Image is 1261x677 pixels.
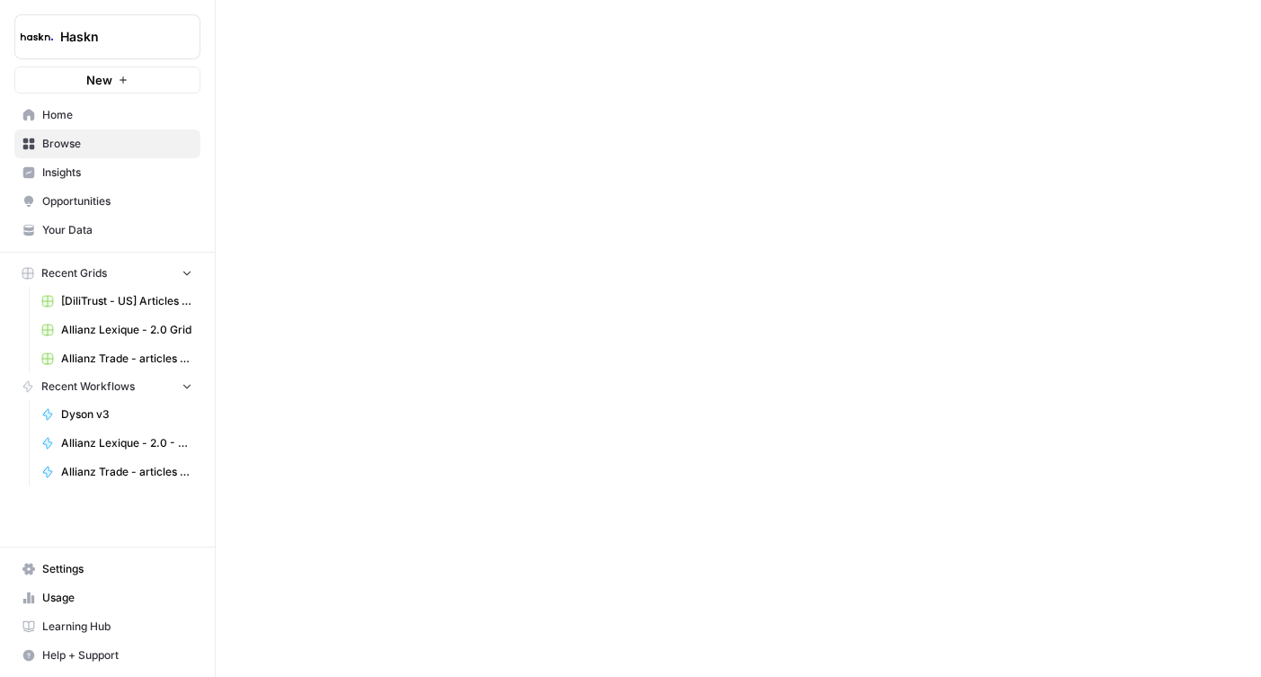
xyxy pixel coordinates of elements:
a: Browse [14,129,200,158]
span: Insights [42,165,192,181]
span: Allianz Trade - articles de blog Grid [61,351,192,367]
a: Allianz Trade - articles de blog [33,458,200,486]
a: Allianz Trade - articles de blog Grid [33,344,200,373]
span: Help + Support [42,647,192,664]
button: New [14,67,200,94]
span: Browse [42,136,192,152]
span: Home [42,107,192,123]
a: Opportunities [14,187,200,216]
span: Recent Grids [41,265,107,281]
a: Usage [14,583,200,612]
span: Allianz Lexique - 2.0 Grid [61,322,192,338]
img: Haskn Logo [21,21,53,53]
a: Learning Hub [14,612,200,641]
span: Settings [42,561,192,577]
button: Workspace: Haskn [14,14,200,59]
a: Dyson v3 [33,400,200,429]
a: Allianz Lexique - 2.0 - Emprunteur - août 2025 [33,429,200,458]
span: Usage [42,590,192,606]
a: Insights [14,158,200,187]
span: Haskn [60,28,169,46]
a: [DiliTrust - US] Articles de blog 700-1000 mots Grid [33,287,200,316]
a: Settings [14,555,200,583]
span: Opportunities [42,193,192,209]
span: New [86,71,112,89]
a: Allianz Lexique - 2.0 Grid [33,316,200,344]
a: Your Data [14,216,200,245]
span: Allianz Trade - articles de blog [61,464,192,480]
button: Help + Support [14,641,200,670]
span: Dyson v3 [61,406,192,423]
span: [DiliTrust - US] Articles de blog 700-1000 mots Grid [61,293,192,309]
span: Recent Workflows [41,379,135,395]
span: Learning Hub [42,619,192,635]
span: Your Data [42,222,192,238]
span: Allianz Lexique - 2.0 - Emprunteur - août 2025 [61,435,192,451]
button: Recent Grids [14,260,200,287]
button: Recent Workflows [14,373,200,400]
a: Home [14,101,200,129]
